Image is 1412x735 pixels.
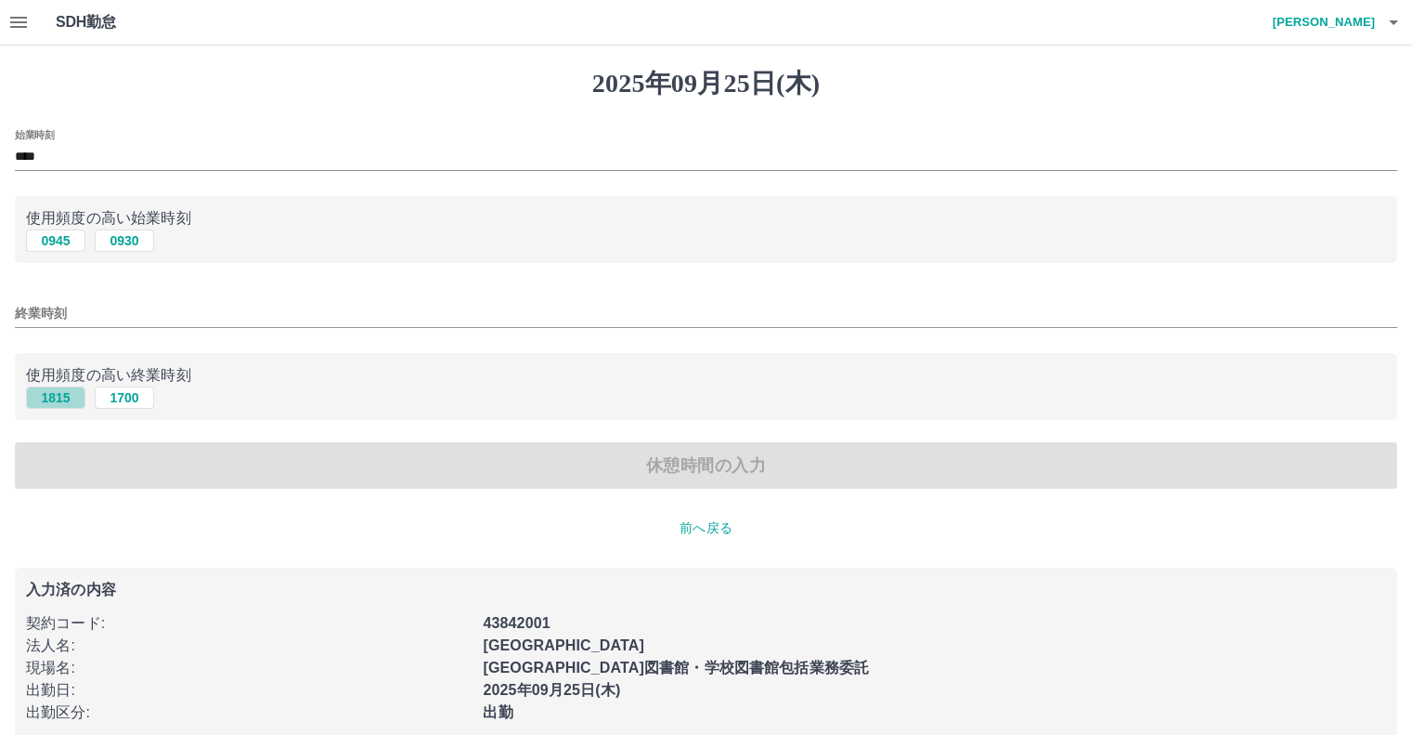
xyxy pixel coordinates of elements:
p: 使用頻度の高い始業時刻 [26,207,1386,230]
b: 43842001 [483,615,550,631]
p: 契約コード : [26,612,472,635]
label: 始業時刻 [15,127,54,141]
p: 法人名 : [26,635,472,657]
p: 入力済の内容 [26,583,1386,597]
b: [GEOGRAPHIC_DATA] [483,637,644,653]
p: 出勤日 : [26,679,472,702]
b: 出勤 [483,704,512,720]
button: 0930 [95,230,154,252]
button: 0945 [26,230,85,252]
button: 1700 [95,387,154,409]
p: 使用頻度の高い終業時刻 [26,364,1386,387]
h1: 2025年09月25日(木) [15,68,1397,99]
p: 前へ戻る [15,518,1397,538]
b: [GEOGRAPHIC_DATA]図書館・学校図書館包括業務委託 [483,660,869,676]
button: 1815 [26,387,85,409]
p: 現場名 : [26,657,472,679]
p: 出勤区分 : [26,702,472,724]
b: 2025年09月25日(木) [483,682,620,698]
